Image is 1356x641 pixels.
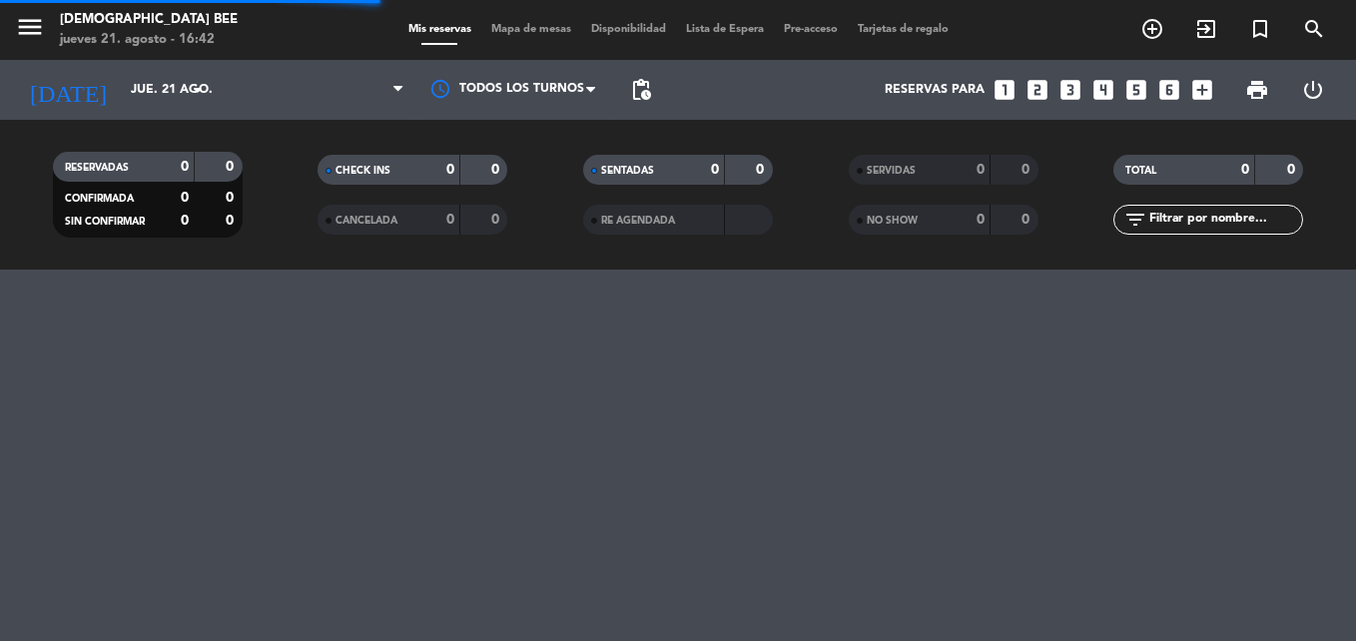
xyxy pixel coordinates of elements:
[491,163,503,177] strong: 0
[1123,77,1149,103] i: looks_5
[1241,163,1249,177] strong: 0
[1090,77,1116,103] i: looks_4
[226,191,238,205] strong: 0
[1021,163,1033,177] strong: 0
[15,68,121,112] i: [DATE]
[774,24,848,35] span: Pre-acceso
[226,214,238,228] strong: 0
[181,191,189,205] strong: 0
[1248,17,1272,41] i: turned_in_not
[629,78,653,102] span: pending_actions
[1189,77,1215,103] i: add_box
[446,213,454,227] strong: 0
[1245,78,1269,102] span: print
[491,213,503,227] strong: 0
[1285,60,1341,120] div: LOG OUT
[711,163,719,177] strong: 0
[992,77,1017,103] i: looks_one
[446,163,454,177] strong: 0
[186,78,210,102] i: arrow_drop_down
[756,163,768,177] strong: 0
[885,83,985,97] span: Reservas para
[1194,17,1218,41] i: exit_to_app
[65,163,129,173] span: RESERVADAS
[1302,17,1326,41] i: search
[65,194,134,204] span: CONFIRMADA
[601,216,675,226] span: RE AGENDADA
[15,12,45,49] button: menu
[15,12,45,42] i: menu
[181,214,189,228] strong: 0
[977,163,985,177] strong: 0
[1301,78,1325,102] i: power_settings_new
[977,213,985,227] strong: 0
[1287,163,1299,177] strong: 0
[336,216,397,226] span: CANCELADA
[1123,208,1147,232] i: filter_list
[65,217,145,227] span: SIN CONFIRMAR
[1147,209,1302,231] input: Filtrar por nombre...
[1057,77,1083,103] i: looks_3
[60,30,238,50] div: jueves 21. agosto - 16:42
[226,160,238,174] strong: 0
[1024,77,1050,103] i: looks_two
[676,24,774,35] span: Lista de Espera
[581,24,676,35] span: Disponibilidad
[1125,166,1156,176] span: TOTAL
[181,160,189,174] strong: 0
[601,166,654,176] span: SENTADAS
[1156,77,1182,103] i: looks_6
[867,216,918,226] span: NO SHOW
[1140,17,1164,41] i: add_circle_outline
[867,166,916,176] span: SERVIDAS
[336,166,390,176] span: CHECK INS
[848,24,959,35] span: Tarjetas de regalo
[1021,213,1033,227] strong: 0
[398,24,481,35] span: Mis reservas
[60,10,238,30] div: [DEMOGRAPHIC_DATA] Bee
[481,24,581,35] span: Mapa de mesas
